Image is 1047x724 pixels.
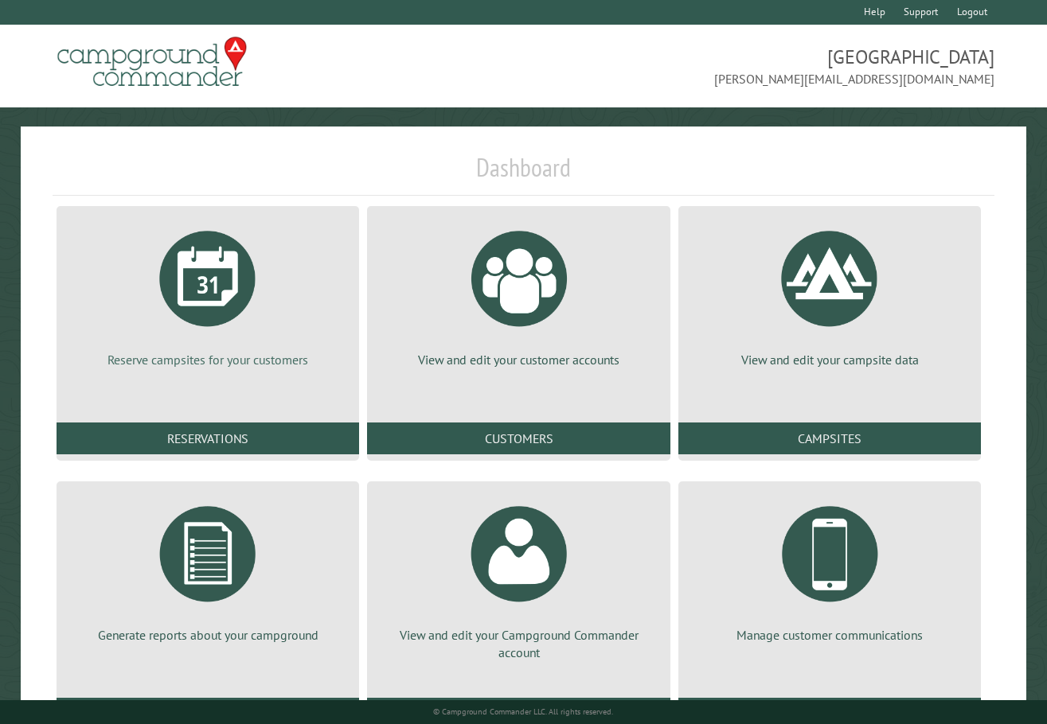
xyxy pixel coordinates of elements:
[386,494,651,662] a: View and edit your Campground Commander account
[678,422,982,454] a: Campsites
[57,422,360,454] a: Reservations
[76,494,341,644] a: Generate reports about your campground
[697,351,963,368] p: View and edit your campsite data
[53,31,252,93] img: Campground Commander
[76,351,341,368] p: Reserve campsites for your customers
[697,494,963,644] a: Manage customer communications
[433,706,613,717] small: © Campground Commander LLC. All rights reserved.
[386,351,651,368] p: View and edit your customer accounts
[697,626,963,644] p: Manage customer communications
[386,219,651,368] a: View and edit your customer accounts
[53,152,995,196] h1: Dashboard
[76,219,341,368] a: Reserve campsites for your customers
[697,219,963,368] a: View and edit your campsite data
[524,44,995,88] span: [GEOGRAPHIC_DATA] [PERSON_NAME][EMAIL_ADDRESS][DOMAIN_NAME]
[367,422,670,454] a: Customers
[386,626,651,662] p: View and edit your Campground Commander account
[76,626,341,644] p: Generate reports about your campground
